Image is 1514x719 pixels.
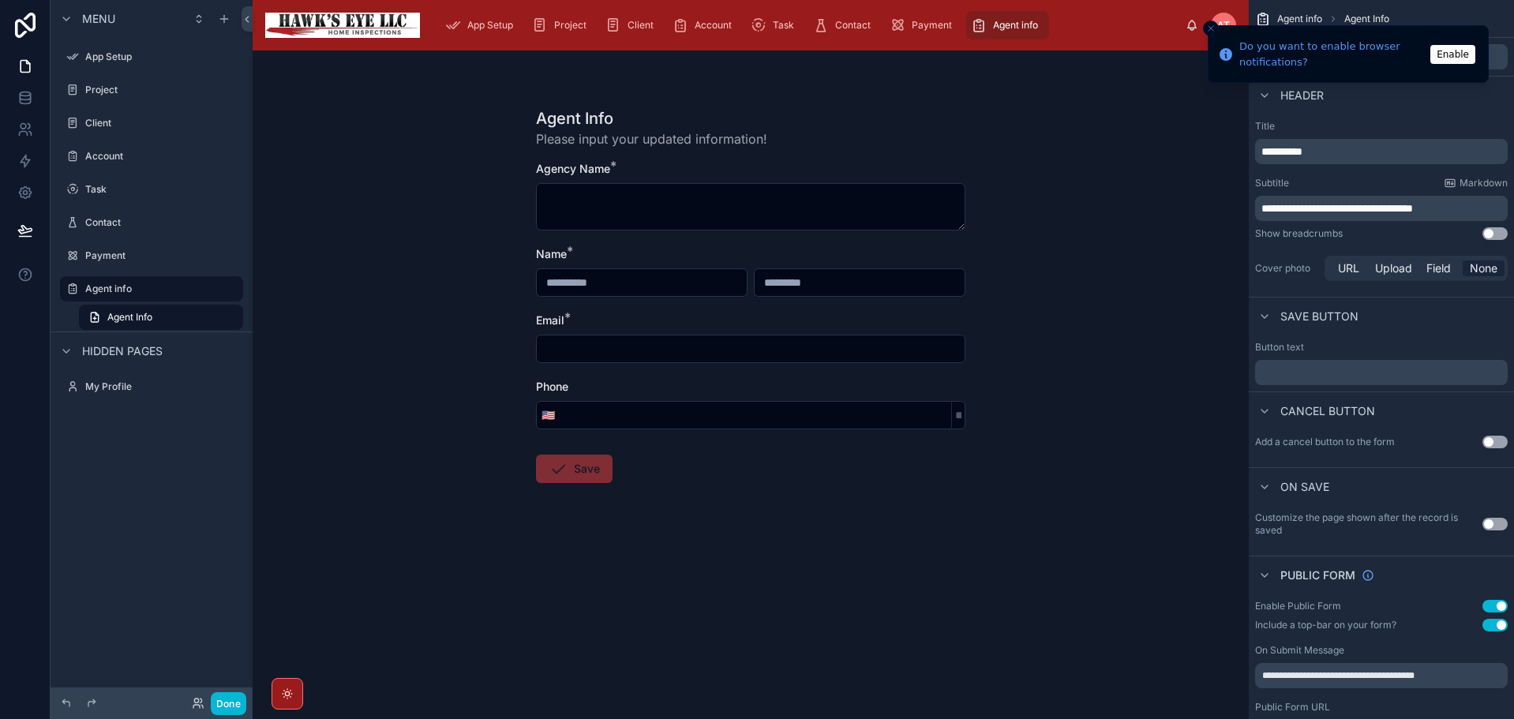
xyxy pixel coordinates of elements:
[60,210,243,235] a: Contact
[85,84,240,96] label: Project
[536,313,564,327] span: Email
[601,11,665,39] a: Client
[1255,436,1395,448] label: Add a cancel button to the form
[1280,309,1358,324] span: Save button
[527,11,598,39] a: Project
[60,144,243,169] a: Account
[85,183,240,196] label: Task
[1338,260,1359,276] span: URL
[537,401,560,429] button: Select Button
[1255,644,1344,657] label: On Submit Message
[85,51,240,63] label: App Setup
[1375,260,1412,276] span: Upload
[1280,567,1355,583] span: Public form
[1255,139,1508,164] div: scrollable content
[1280,479,1329,495] span: On save
[107,311,152,324] span: Agent Info
[1430,45,1475,64] button: Enable
[536,107,767,129] h1: Agent Info
[536,162,610,175] span: Agency Name
[695,19,732,32] span: Account
[265,13,420,38] img: App logo
[82,343,163,359] span: Hidden pages
[1444,177,1508,189] a: Markdown
[1460,177,1508,189] span: Markdown
[60,243,243,268] a: Payment
[912,19,952,32] span: Payment
[1255,177,1289,189] label: Subtitle
[85,283,234,295] label: Agent info
[82,11,115,27] span: Menu
[808,11,882,39] a: Contact
[85,249,240,262] label: Payment
[1255,196,1508,221] div: scrollable content
[1255,262,1318,275] label: Cover photo
[1255,341,1304,354] label: Button text
[1255,619,1396,631] div: Include a top-bar on your form?
[993,19,1038,32] span: Agent info
[467,19,513,32] span: App Setup
[1426,260,1451,276] span: Field
[835,19,871,32] span: Contact
[966,11,1049,39] a: Agent info
[1255,227,1343,240] div: Show breadcrumbs
[85,117,240,129] label: Client
[440,11,524,39] a: App Setup
[433,8,1186,43] div: scrollable content
[60,374,243,399] a: My Profile
[1277,13,1322,25] span: Agent info
[85,150,240,163] label: Account
[1203,21,1219,36] button: Close toast
[628,19,654,32] span: Client
[1280,403,1375,419] span: Cancel button
[746,11,805,39] a: Task
[1280,88,1324,103] span: Header
[668,11,743,39] a: Account
[773,19,794,32] span: Task
[85,380,240,393] label: My Profile
[60,44,243,69] a: App Setup
[60,77,243,103] a: Project
[1470,260,1497,276] span: None
[536,247,567,260] span: Name
[1255,600,1341,612] div: Enable Public Form
[554,19,586,32] span: Project
[1344,13,1389,25] span: Agent Info
[536,380,568,393] span: Phone
[211,692,246,715] button: Done
[536,129,767,148] span: Please input your updated information!
[60,110,243,136] a: Client
[60,177,243,202] a: Task
[1239,39,1426,69] div: Do you want to enable browser notifications?
[60,276,243,301] a: Agent info
[885,11,963,39] a: Payment
[542,407,555,423] span: 🇺🇸
[1255,120,1508,133] label: Title
[1255,360,1508,385] div: scrollable content
[85,216,240,229] label: Contact
[79,305,243,330] a: Agent Info
[1255,511,1482,537] label: Customize the page shown after the record is saved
